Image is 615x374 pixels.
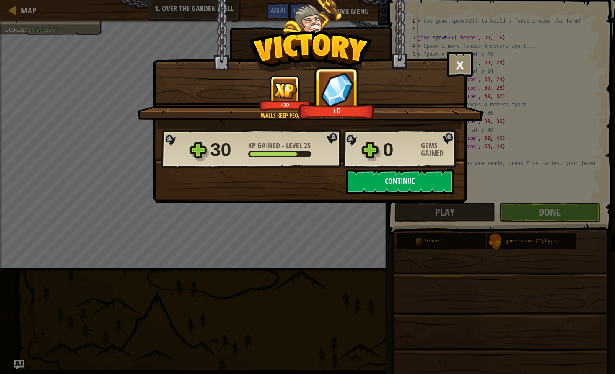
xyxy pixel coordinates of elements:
img: Victory [249,31,373,73]
div: Walls keep people out. It’s a Rock Fact! [177,111,442,120]
span: Hi. Need any help? [5,6,60,13]
div: +30 [261,102,309,108]
img: Gems Gained [317,70,357,109]
div: 30 [210,137,243,163]
button: Continue [346,169,454,194]
div: Gems Gained [421,142,459,157]
div: 0 [383,137,416,163]
span: 25 [304,140,311,151]
img: XP Gained [273,83,297,99]
div: - [248,142,311,150]
div: +0 [301,106,372,116]
span: Level [284,140,304,151]
span: XP Gained [248,140,282,151]
button: × [447,52,473,77]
